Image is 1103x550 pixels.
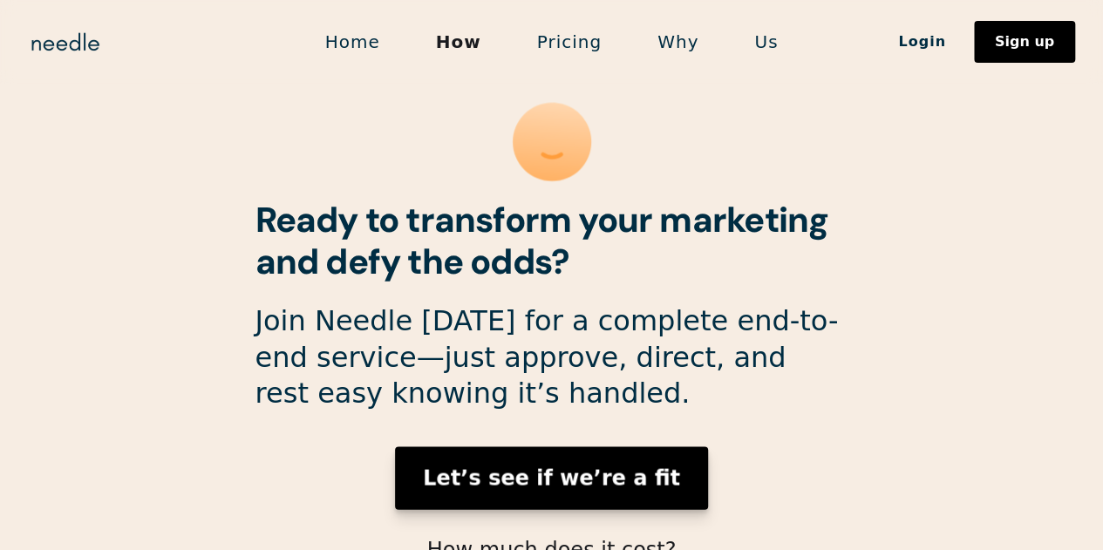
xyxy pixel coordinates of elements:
[509,24,630,60] a: Pricing
[297,24,408,60] a: Home
[255,302,848,411] p: Join Needle [DATE] for a complete end-to-end service—just approve, direct, and rest easy knowing ...
[870,27,974,57] a: Login
[995,35,1054,49] div: Sign up
[726,24,806,60] a: Us
[974,21,1075,63] a: Sign up
[423,465,680,490] strong: Let’s see if we’re a fit
[255,198,848,282] h2: Ready to transform your marketing and defy the odds?
[395,446,708,509] a: Let’s see if we’re a fit
[408,24,509,60] a: How
[630,24,726,60] a: Why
